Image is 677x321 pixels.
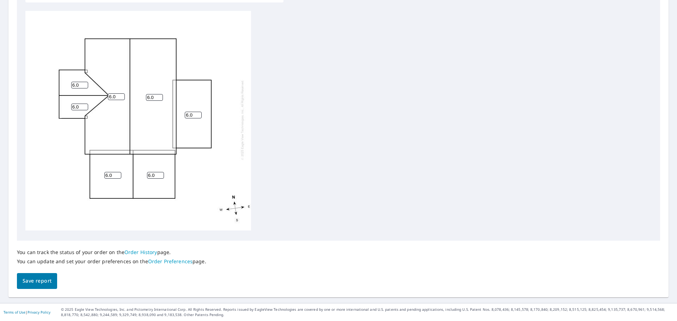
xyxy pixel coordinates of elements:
[28,310,50,315] a: Privacy Policy
[17,258,206,265] p: You can update and set your order preferences on the page.
[148,258,193,265] a: Order Preferences
[23,277,51,285] span: Save report
[17,249,206,255] p: You can track the status of your order on the page.
[61,307,673,317] p: © 2025 Eagle View Technologies, Inc. and Pictometry International Corp. All Rights Reserved. Repo...
[124,249,157,255] a: Order History
[4,310,50,314] p: |
[4,310,25,315] a: Terms of Use
[17,273,57,289] button: Save report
